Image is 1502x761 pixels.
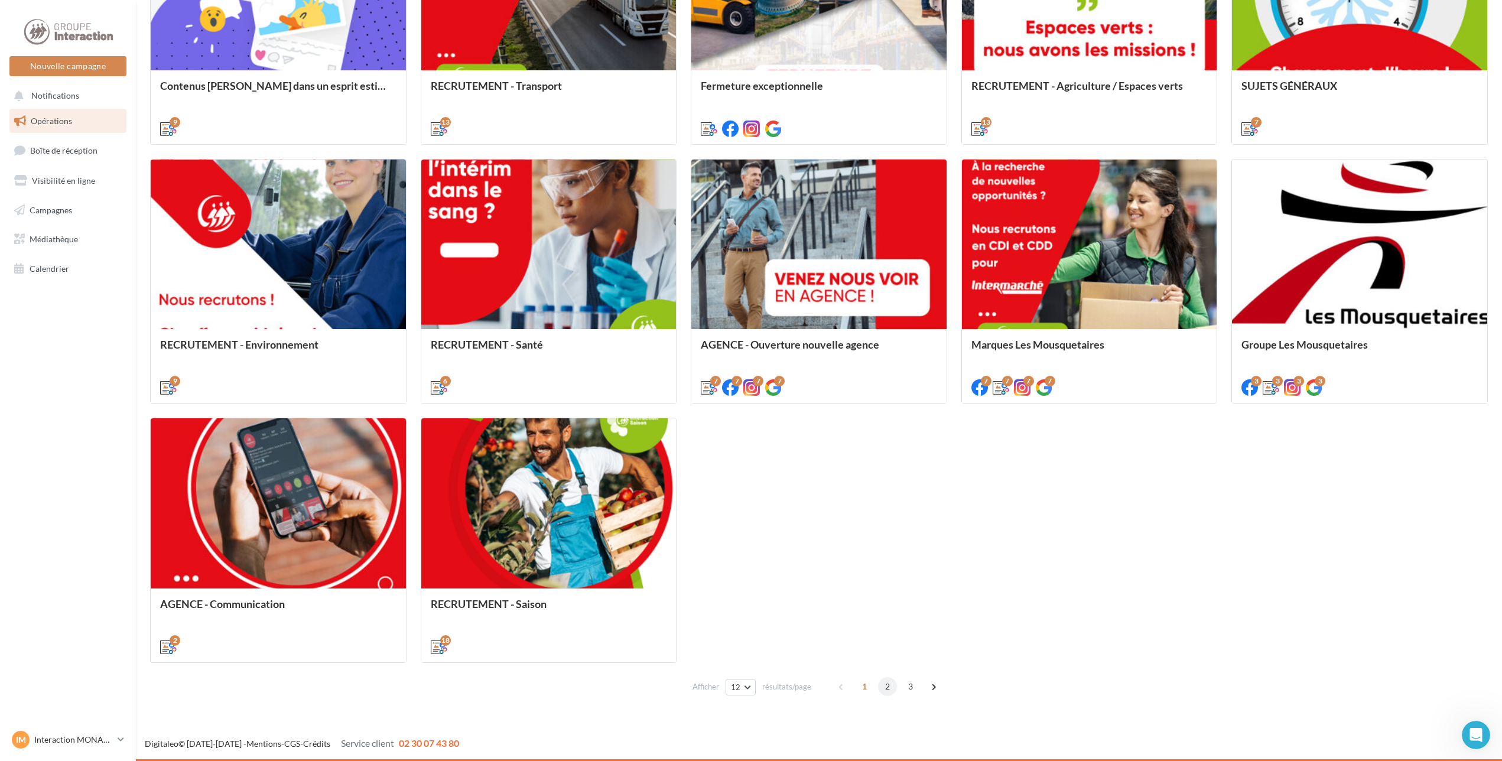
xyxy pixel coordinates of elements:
[710,376,721,386] div: 7
[145,739,178,749] a: Digitaleo
[855,677,874,696] span: 1
[440,117,451,128] div: 13
[34,734,113,746] p: Interaction MONACO
[9,56,126,76] button: Nouvelle campagne
[170,117,180,128] div: 9
[1315,376,1325,386] div: 3
[7,198,129,223] a: Campagnes
[1272,376,1283,386] div: 3
[753,376,763,386] div: 7
[7,109,129,134] a: Opérations
[9,729,126,751] a: IM Interaction MONACO
[762,681,811,692] span: résultats/page
[981,117,991,128] div: 13
[145,739,459,749] span: © [DATE]-[DATE] - - -
[170,635,180,646] div: 2
[693,681,719,692] span: Afficher
[31,116,72,126] span: Opérations
[731,682,741,692] span: 12
[160,80,396,103] div: Contenus [PERSON_NAME] dans un esprit estival
[16,734,26,746] span: IM
[701,339,937,362] div: AGENCE - Ouverture nouvelle agence
[7,168,129,193] a: Visibilité en ligne
[1251,376,1262,386] div: 3
[30,145,97,155] span: Boîte de réception
[701,80,937,103] div: Fermeture exceptionnelle
[431,598,667,622] div: RECRUTEMENT - Saison
[399,737,459,749] span: 02 30 07 43 80
[440,635,451,646] div: 18
[160,339,396,362] div: RECRUTEMENT - Environnement
[7,227,129,252] a: Médiathèque
[341,737,394,749] span: Service client
[1251,117,1262,128] div: 7
[981,376,991,386] div: 7
[1023,376,1034,386] div: 7
[32,175,95,186] span: Visibilité en ligne
[170,376,180,386] div: 9
[284,739,300,749] a: CGS
[7,256,129,281] a: Calendrier
[1462,721,1490,749] iframe: Intercom live chat
[774,376,785,386] div: 7
[31,91,79,101] span: Notifications
[1002,376,1013,386] div: 7
[30,264,69,274] span: Calendrier
[1293,376,1304,386] div: 3
[7,138,129,163] a: Boîte de réception
[878,677,897,696] span: 2
[303,739,330,749] a: Crédits
[726,679,756,695] button: 12
[246,739,281,749] a: Mentions
[971,80,1208,103] div: RECRUTEMENT - Agriculture / Espaces verts
[1241,80,1478,103] div: SUJETS GÉNÉRAUX
[732,376,742,386] div: 7
[971,339,1208,362] div: Marques Les Mousquetaires
[1241,339,1478,362] div: Groupe Les Mousquetaires
[30,234,78,244] span: Médiathèque
[431,80,667,103] div: RECRUTEMENT - Transport
[901,677,920,696] span: 3
[160,598,396,622] div: AGENCE - Communication
[431,339,667,362] div: RECRUTEMENT - Santé
[440,376,451,386] div: 6
[30,204,72,214] span: Campagnes
[1045,376,1055,386] div: 7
